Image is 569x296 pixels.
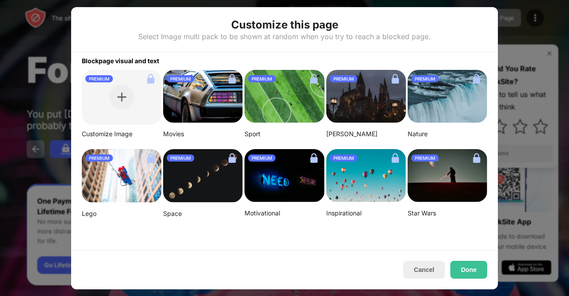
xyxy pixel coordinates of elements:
[450,261,487,279] button: Done
[403,261,445,279] button: Cancel
[138,32,431,41] div: Select Image multi pack to be shown at random when you try to reach a blocked page.
[408,130,487,138] div: Nature
[225,151,239,165] img: lock.svg
[388,151,402,165] img: lock.svg
[163,70,243,123] img: image-26.png
[144,151,158,165] img: lock.svg
[408,149,487,203] img: image-22-small.png
[330,154,357,162] div: PREMIUM
[117,93,126,101] img: plus.svg
[469,151,484,165] img: lock.svg
[85,75,113,82] div: PREMIUM
[82,149,161,203] img: mehdi-messrro-gIpJwuHVwt0-unsplash-small.png
[248,75,276,82] div: PREMIUM
[163,149,243,203] img: linda-xu-KsomZsgjLSA-unsplash.png
[82,210,161,218] div: Lego
[411,154,439,162] div: PREMIUM
[408,70,487,123] img: aditya-chinchure-LtHTe32r_nA-unsplash.png
[85,154,113,162] div: PREMIUM
[225,72,239,86] img: lock.svg
[408,209,487,217] div: Star Wars
[411,75,439,82] div: PREMIUM
[326,70,406,123] img: aditya-vyas-5qUJfO4NU4o-unsplash-small.png
[231,18,338,32] div: Customize this page
[330,75,357,82] div: PREMIUM
[307,151,321,165] img: lock.svg
[163,210,243,218] div: Space
[244,130,324,138] div: Sport
[71,52,498,65] div: Blockpage visual and text
[248,154,276,162] div: PREMIUM
[244,149,324,203] img: alexis-fauvet-qfWf9Muwp-c-unsplash-small.png
[167,75,194,82] div: PREMIUM
[144,72,158,86] img: lock.svg
[244,70,324,123] img: jeff-wang-p2y4T4bFws4-unsplash-small.png
[163,130,243,138] div: Movies
[167,154,194,162] div: PREMIUM
[326,149,406,203] img: ian-dooley-DuBNA1QMpPA-unsplash-small.png
[307,72,321,86] img: lock.svg
[326,209,406,217] div: Inspirational
[388,72,402,86] img: lock.svg
[244,209,324,217] div: Motivational
[469,72,484,86] img: lock.svg
[326,130,406,138] div: [PERSON_NAME]
[82,130,161,138] div: Customize Image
